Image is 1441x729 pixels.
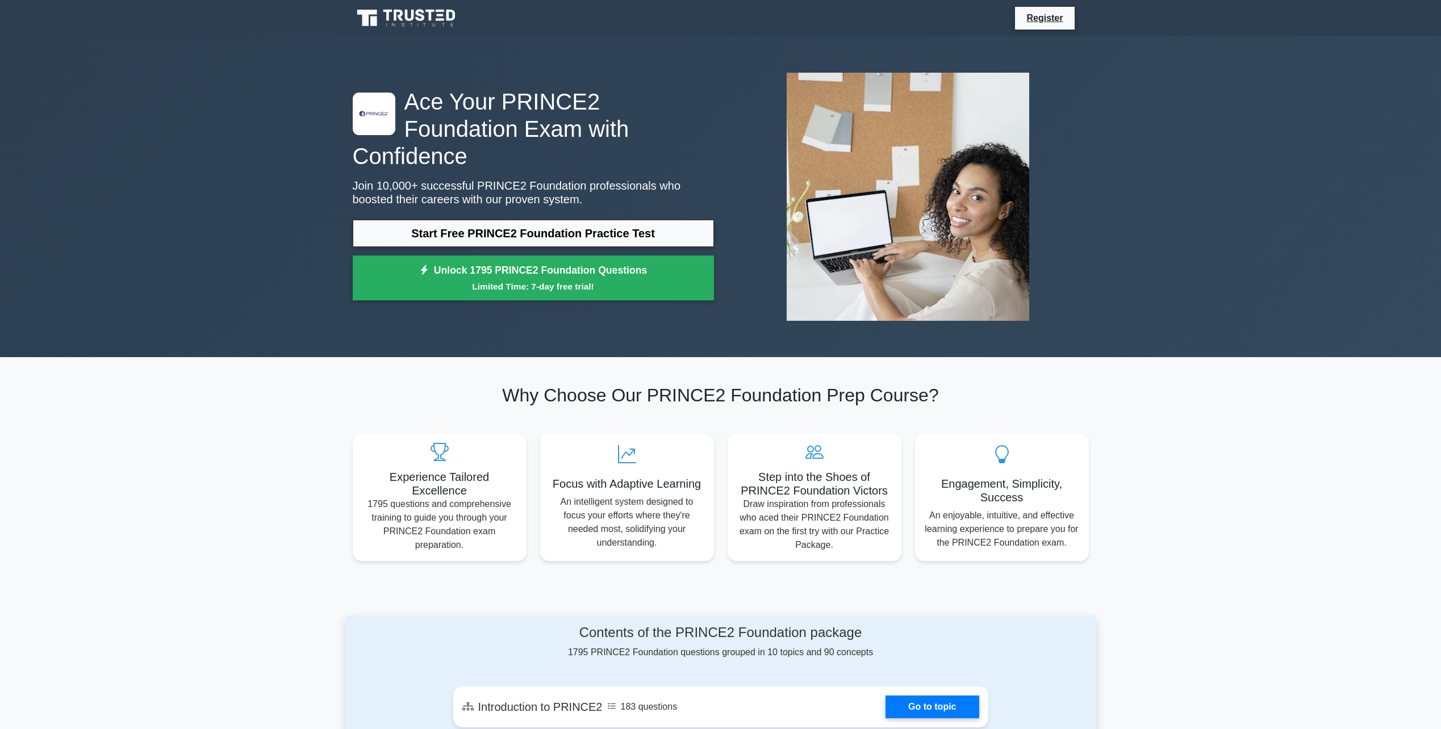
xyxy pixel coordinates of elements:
[353,255,714,301] a: Unlock 1795 PRINCE2 Foundation QuestionsLimited Time: 7-day free trial!
[353,88,714,170] h1: Ace Your PRINCE2 Foundation Exam with Confidence
[453,625,988,641] h4: Contents of the PRINCE2 Foundation package
[367,280,700,293] small: Limited Time: 7-day free trial!
[1020,11,1070,25] a: Register
[886,696,979,718] a: Go to topic
[924,477,1080,504] h5: Engagement, Simplicity, Success
[549,477,705,491] h5: Focus with Adaptive Learning
[353,179,714,206] p: Join 10,000+ successful PRINCE2 Foundation professionals who boosted their careers with our prove...
[353,220,714,247] a: Start Free PRINCE2 Foundation Practice Test
[737,470,892,497] h5: Step into the Shoes of PRINCE2 Foundation Victors
[453,625,988,659] div: 1795 PRINCE2 Foundation questions grouped in 10 topics and 90 concepts
[924,509,1080,550] p: An enjoyable, intuitive, and effective learning experience to prepare you for the PRINCE2 Foundat...
[353,384,1089,406] h2: Why Choose Our PRINCE2 Foundation Prep Course?
[549,495,705,550] p: An intelligent system designed to focus your efforts where they're needed most, solidifying your ...
[362,470,517,497] h5: Experience Tailored Excellence
[737,497,892,552] p: Draw inspiration from professionals who aced their PRINCE2 Foundation exam on the first try with ...
[362,497,517,552] p: 1795 questions and comprehensive training to guide you through your PRINCE2 Foundation exam prepa...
